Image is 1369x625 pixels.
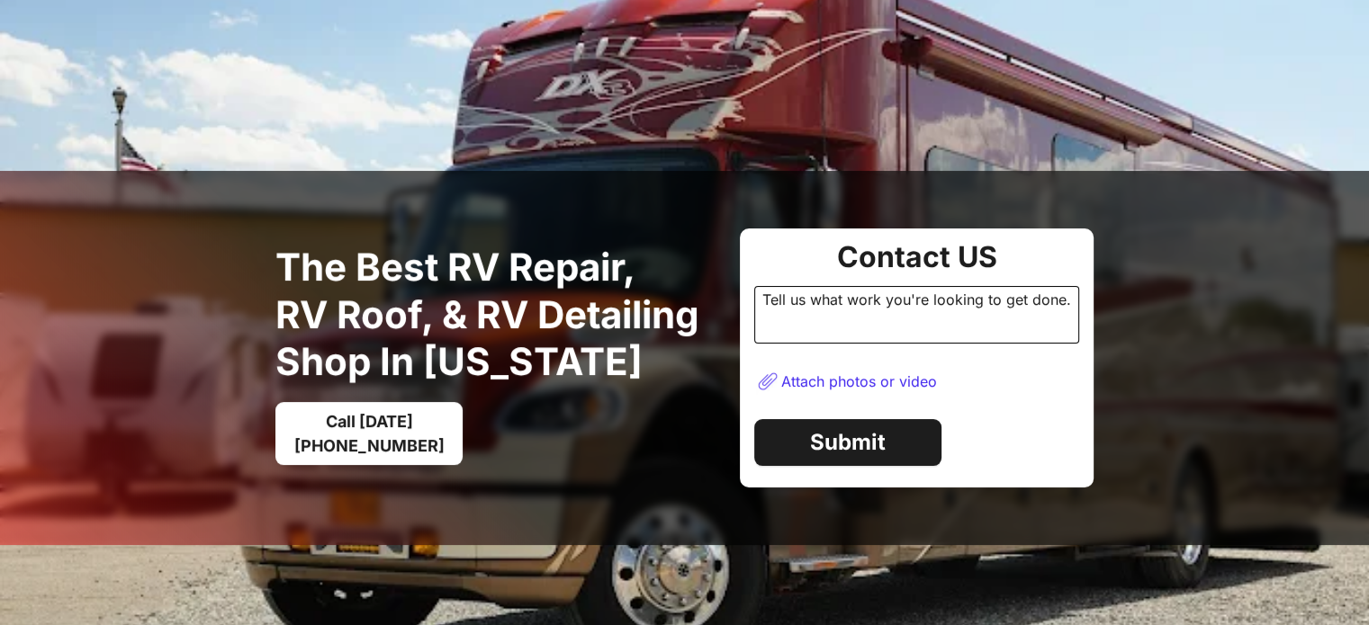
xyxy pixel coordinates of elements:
[275,402,463,465] a: Call [DATE][PHONE_NUMBER]
[754,243,1079,272] div: Contact US
[275,244,725,386] h1: The best RV Repair, RV Roof, & RV Detailing Shop in [US_STATE]
[781,372,937,390] div: Attach photos or video
[754,419,941,466] a: Submit
[754,286,1079,344] div: Tell us what work you're looking to get done.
